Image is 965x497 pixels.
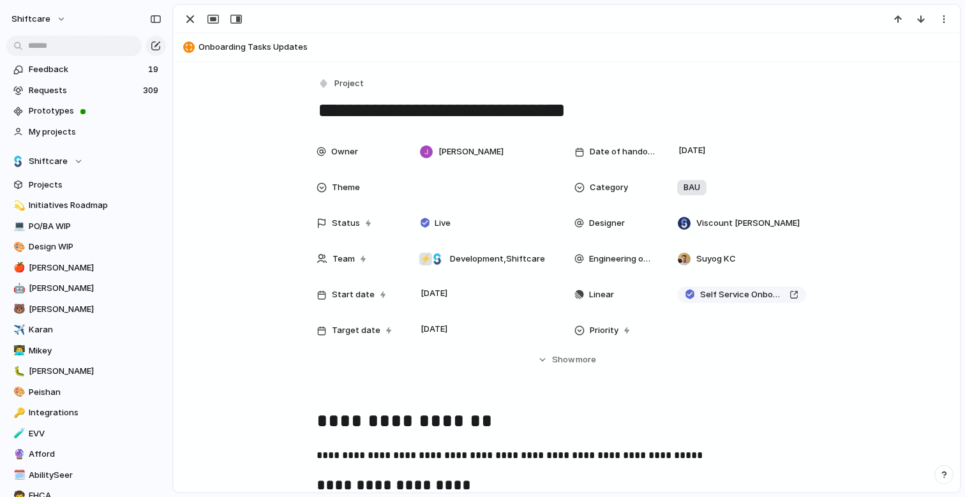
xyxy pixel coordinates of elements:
[29,220,161,233] span: PO/BA WIP
[6,258,166,278] a: 🍎[PERSON_NAME]
[13,240,22,255] div: 🎨
[13,281,22,296] div: 🤖
[6,60,166,79] a: Feedback19
[13,406,22,420] div: 🔑
[332,181,360,194] span: Theme
[11,303,24,316] button: 🐻
[13,323,22,338] div: ✈️
[6,320,166,339] a: ✈️Karan
[13,426,22,441] div: 🧪
[6,237,166,256] a: 🎨Design WIP
[590,145,656,158] span: Date of handover
[11,469,24,482] button: 🗓️
[331,145,358,158] span: Owner
[6,383,166,402] a: 🎨Peishan
[6,362,166,381] a: 🐛[PERSON_NAME]
[29,241,161,253] span: Design WIP
[11,323,24,336] button: ✈️
[13,302,22,316] div: 🐻
[13,364,22,379] div: 🐛
[6,300,166,319] a: 🐻[PERSON_NAME]
[13,468,22,482] div: 🗓️
[677,286,806,303] a: Self Service Onboarding Uplift
[29,262,161,274] span: [PERSON_NAME]
[590,324,618,337] span: Priority
[6,424,166,443] a: 🧪EVV
[13,219,22,234] div: 💻
[6,341,166,360] a: 👨‍💻Mikey
[29,199,161,212] span: Initiatives Roadmap
[11,427,24,440] button: 🧪
[6,122,166,142] a: My projects
[589,217,625,230] span: Designer
[6,466,166,485] a: 🗓️AbilitySeer
[179,37,954,57] button: Onboarding Tasks Updates
[6,445,166,464] a: 🔮Afford
[6,196,166,215] a: 💫Initiatives Roadmap
[6,101,166,121] a: Prototypes
[11,365,24,378] button: 🐛
[29,63,144,76] span: Feedback
[11,282,24,295] button: 🤖
[332,288,375,301] span: Start date
[11,406,24,419] button: 🔑
[6,279,166,298] a: 🤖[PERSON_NAME]
[148,63,161,76] span: 19
[13,447,22,462] div: 🔮
[29,323,161,336] span: Karan
[6,9,73,29] button: shiftcare
[332,324,380,337] span: Target date
[438,145,504,158] span: [PERSON_NAME]
[450,253,545,265] span: Development , Shiftcare
[589,288,614,301] span: Linear
[11,448,24,461] button: 🔮
[13,260,22,275] div: 🍎
[417,286,451,301] span: [DATE]
[143,84,161,97] span: 309
[29,406,161,419] span: Integrations
[29,469,161,482] span: AbilitySeer
[29,155,68,168] span: Shiftcare
[6,403,166,422] a: 🔑Integrations
[333,253,355,265] span: Team
[29,105,161,117] span: Prototypes
[696,253,736,265] span: Suyog KC
[576,353,596,366] span: more
[317,348,817,371] button: Showmore
[11,386,24,399] button: 🎨
[696,217,800,230] span: Viscount [PERSON_NAME]
[435,217,451,230] span: Live
[417,322,451,337] span: [DATE]
[29,282,161,295] span: [PERSON_NAME]
[419,253,432,265] div: ⚡
[11,220,24,233] button: 💻
[13,385,22,399] div: 🎨
[29,303,161,316] span: [PERSON_NAME]
[13,198,22,213] div: 💫
[332,217,360,230] span: Status
[590,181,628,194] span: Category
[11,262,24,274] button: 🍎
[11,13,50,26] span: shiftcare
[6,217,166,236] a: 💻PO/BA WIP
[6,152,166,171] button: Shiftcare
[6,81,166,100] a: Requests309
[552,353,575,366] span: Show
[11,241,24,253] button: 🎨
[29,427,161,440] span: EVV
[29,365,161,378] span: [PERSON_NAME]
[29,448,161,461] span: Afford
